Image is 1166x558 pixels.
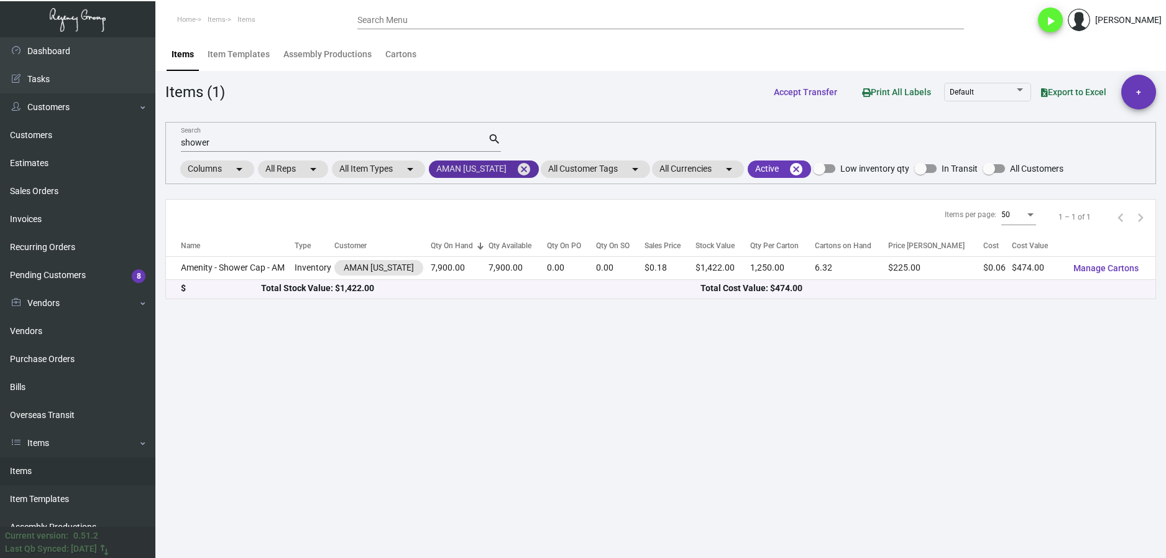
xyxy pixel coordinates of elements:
div: Cost [983,240,999,251]
mat-chip: All Currencies [652,160,744,178]
div: Type [295,240,311,251]
td: 0.00 [596,256,645,279]
div: Qty On SO [596,240,630,251]
div: Qty On SO [596,240,645,251]
td: 7,900.00 [431,256,489,279]
div: Qty Available [489,240,531,251]
div: Total Cost Value: $474.00 [700,282,1141,295]
button: Export to Excel [1031,81,1116,103]
div: Sales Price [645,240,695,251]
img: admin@bootstrapmaster.com [1068,9,1090,31]
div: Stock Value [695,240,735,251]
td: 6.32 [815,256,888,279]
div: 1 – 1 of 1 [1058,212,1091,223]
mat-chip: All Item Types [332,160,425,178]
div: $ [181,282,261,295]
div: Cartons on Hand [815,240,888,251]
td: 1,250.00 [750,256,815,279]
div: Sales Price [645,240,681,251]
mat-icon: arrow_drop_down [628,162,643,177]
span: Print All Labels [862,87,931,97]
span: Export to Excel [1041,87,1106,97]
button: Previous page [1111,207,1131,227]
button: Manage Cartons [1063,257,1149,279]
span: Low inventory qty [840,161,909,176]
div: Stock Value [695,240,750,251]
button: play_arrow [1038,7,1063,32]
button: + [1121,75,1156,109]
div: Total Stock Value: $1,422.00 [261,282,701,295]
div: Cost Value [1012,240,1048,251]
div: [PERSON_NAME] [1095,14,1162,27]
div: Items (1) [165,81,225,103]
th: Customer [334,235,431,256]
mat-chip: Columns [180,160,254,178]
div: Assembly Productions [283,48,372,61]
div: Last Qb Synced: [DATE] [5,542,97,556]
td: $0.06 [983,256,1012,279]
mat-chip: AMAN [US_STATE] [429,160,539,178]
div: Qty On PO [547,240,581,251]
td: $474.00 [1012,256,1063,279]
td: $1,422.00 [695,256,750,279]
td: 7,900.00 [489,256,547,279]
button: Accept Transfer [764,81,847,103]
mat-select: Items per page: [1001,211,1036,220]
div: Qty Per Carton [750,240,799,251]
div: Price [PERSON_NAME] [888,240,983,251]
span: Items [208,16,226,24]
button: Next page [1131,207,1150,227]
div: Name [181,240,295,251]
div: Price [PERSON_NAME] [888,240,965,251]
div: Qty Per Carton [750,240,815,251]
div: Cartons [385,48,416,61]
mat-icon: arrow_drop_down [403,162,418,177]
mat-icon: cancel [789,162,804,177]
span: Accept Transfer [774,87,837,97]
div: Item Templates [208,48,270,61]
td: Amenity - Shower Cap - AM [166,256,295,279]
span: 50 [1001,210,1010,219]
span: All Customers [1010,161,1063,176]
span: Home [177,16,196,24]
div: Qty On Hand [431,240,473,251]
td: $0.18 [645,256,695,279]
mat-chip: All Reps [258,160,328,178]
div: Qty On PO [547,240,596,251]
div: 0.51.2 [73,529,98,542]
div: Type [295,240,334,251]
div: Cost Value [1012,240,1063,251]
span: + [1136,75,1141,109]
mat-chip: All Customer Tags [541,160,650,178]
div: Qty Available [489,240,547,251]
div: Name [181,240,200,251]
div: Current version: [5,529,68,542]
mat-icon: cancel [516,162,531,177]
span: Items [237,16,255,24]
td: 0.00 [547,256,596,279]
div: Qty On Hand [431,240,489,251]
mat-chip: Active [748,160,811,178]
div: Cartons on Hand [815,240,871,251]
button: Print All Labels [852,81,941,104]
td: Inventory [295,256,334,279]
div: Cost [983,240,1012,251]
mat-icon: search [488,132,501,147]
div: AMAN [US_STATE] [344,261,414,274]
td: $225.00 [888,256,983,279]
mat-icon: arrow_drop_down [306,162,321,177]
span: In Transit [942,161,978,176]
span: Manage Cartons [1073,263,1139,273]
i: play_arrow [1043,14,1058,29]
span: Default [950,88,974,96]
div: Items per page: [945,209,996,220]
mat-icon: arrow_drop_down [232,162,247,177]
mat-icon: arrow_drop_down [722,162,737,177]
div: Items [172,48,194,61]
